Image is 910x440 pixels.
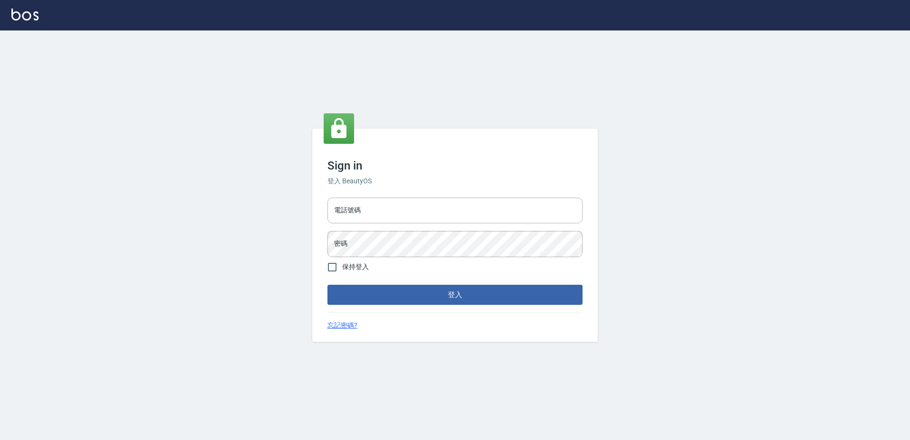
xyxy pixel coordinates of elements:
a: 忘記密碼? [327,320,357,330]
img: Logo [11,9,39,20]
h6: 登入 BeautyOS [327,176,583,186]
button: 登入 [327,285,583,305]
h3: Sign in [327,159,583,172]
span: 保持登入 [342,262,369,272]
